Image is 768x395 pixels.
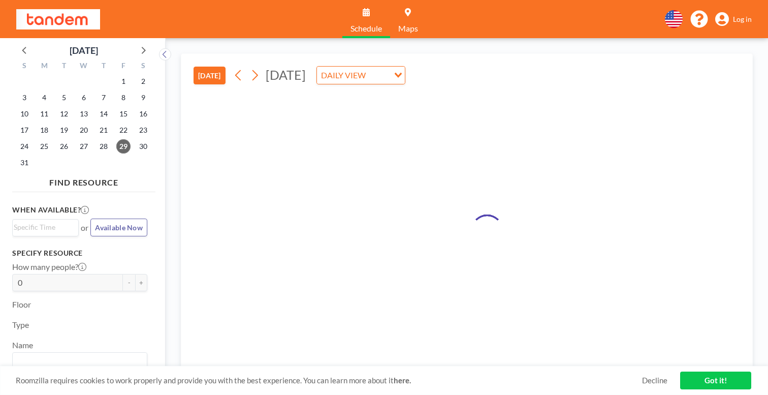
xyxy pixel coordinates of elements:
span: Wednesday, August 27, 2025 [77,139,91,154]
span: Thursday, August 7, 2025 [97,90,111,105]
span: Roomzilla requires cookies to work properly and provide you with the best experience. You can lea... [16,376,642,385]
span: Friday, August 1, 2025 [116,74,131,88]
span: Wednesday, August 13, 2025 [77,107,91,121]
div: Search for option [13,220,78,235]
div: S [133,60,153,73]
label: Name [12,340,33,350]
span: Saturday, August 2, 2025 [136,74,150,88]
input: Search for option [369,69,388,82]
span: Tuesday, August 26, 2025 [57,139,71,154]
span: Wednesday, August 6, 2025 [77,90,91,105]
span: Thursday, August 21, 2025 [97,123,111,137]
span: Sunday, August 10, 2025 [17,107,31,121]
div: T [93,60,113,73]
input: Search for option [14,222,73,233]
div: W [74,60,94,73]
div: F [113,60,133,73]
div: Search for option [317,67,405,84]
button: [DATE] [194,67,226,84]
span: DAILY VIEW [319,69,368,82]
a: here. [394,376,411,385]
div: S [15,60,35,73]
h4: FIND RESOURCE [12,173,155,188]
a: Decline [642,376,667,385]
span: Monday, August 18, 2025 [37,123,51,137]
span: Log in [733,15,752,24]
span: Maps [398,24,418,33]
label: Floor [12,299,31,310]
a: Log in [715,12,752,26]
span: Friday, August 15, 2025 [116,107,131,121]
label: How many people? [12,262,86,272]
a: Got it! [680,372,751,389]
span: Schedule [350,24,382,33]
span: Sunday, August 24, 2025 [17,139,31,154]
span: Saturday, August 9, 2025 [136,90,150,105]
span: Thursday, August 28, 2025 [97,139,111,154]
div: M [35,60,54,73]
span: Sunday, August 17, 2025 [17,123,31,137]
span: Saturday, August 16, 2025 [136,107,150,121]
span: Saturday, August 30, 2025 [136,139,150,154]
span: Sunday, August 31, 2025 [17,156,31,170]
button: - [123,274,135,291]
span: [DATE] [266,67,306,82]
div: [DATE] [70,43,98,57]
span: Friday, August 29, 2025 [116,139,131,154]
span: Friday, August 22, 2025 [116,123,131,137]
span: Tuesday, August 12, 2025 [57,107,71,121]
label: Type [12,320,29,330]
div: T [54,60,74,73]
input: Search for option [14,355,141,368]
span: Sunday, August 3, 2025 [17,90,31,105]
span: Monday, August 11, 2025 [37,107,51,121]
span: Thursday, August 14, 2025 [97,107,111,121]
span: Monday, August 25, 2025 [37,139,51,154]
span: Monday, August 4, 2025 [37,90,51,105]
img: organization-logo [16,9,100,29]
span: Tuesday, August 19, 2025 [57,123,71,137]
div: Search for option [13,353,147,370]
button: Available Now [90,219,147,236]
button: + [135,274,147,291]
span: Friday, August 8, 2025 [116,90,131,105]
span: Saturday, August 23, 2025 [136,123,150,137]
span: or [81,223,88,233]
span: Tuesday, August 5, 2025 [57,90,71,105]
h3: Specify resource [12,249,147,258]
span: Available Now [95,223,143,232]
span: Wednesday, August 20, 2025 [77,123,91,137]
